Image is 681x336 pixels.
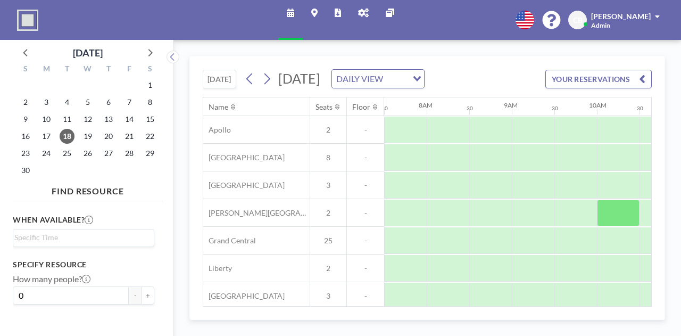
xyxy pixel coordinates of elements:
span: Saturday, November 29, 2025 [143,146,157,161]
span: Tuesday, November 18, 2025 [60,129,74,144]
span: 8 [310,153,346,162]
span: Sunday, November 9, 2025 [18,112,33,127]
span: Wednesday, November 5, 2025 [80,95,95,110]
div: [DATE] [73,45,103,60]
span: 2 [310,264,346,273]
span: Sunday, November 30, 2025 [18,163,33,178]
span: Monday, November 3, 2025 [39,95,54,110]
span: - [347,153,384,162]
span: - [347,208,384,218]
span: Saturday, November 15, 2025 [143,112,157,127]
div: 30 [467,105,473,112]
span: [GEOGRAPHIC_DATA] [203,291,285,301]
span: Thursday, November 27, 2025 [101,146,116,161]
input: Search for option [14,232,148,243]
label: Floor [13,313,32,324]
span: Apollo [203,125,231,135]
div: Seats [315,102,333,112]
span: Thursday, November 6, 2025 [101,95,116,110]
span: Admin [591,21,610,29]
h4: FIND RESOURCE [13,182,163,196]
div: T [57,63,78,77]
span: Thursday, November 20, 2025 [101,129,116,144]
span: - [347,125,384,135]
div: 9AM [504,101,518,109]
div: 30 [381,105,388,112]
button: + [142,286,154,305]
h3: Specify resource [13,260,154,269]
button: - [129,286,142,305]
button: YOUR RESERVATIONS [545,70,652,88]
span: - [347,236,384,245]
span: [GEOGRAPHIC_DATA] [203,153,285,162]
span: 2 [310,125,346,135]
div: 30 [552,105,558,112]
span: Wednesday, November 19, 2025 [80,129,95,144]
span: Friday, November 21, 2025 [122,129,137,144]
span: Friday, November 14, 2025 [122,112,137,127]
span: CB [573,15,583,25]
span: Friday, November 7, 2025 [122,95,137,110]
div: 30 [637,105,643,112]
span: Wednesday, November 26, 2025 [80,146,95,161]
span: Grand Central [203,236,256,245]
div: W [78,63,98,77]
span: [PERSON_NAME] [591,12,651,21]
span: [DATE] [278,70,320,86]
span: - [347,181,384,190]
div: F [119,63,139,77]
span: Monday, November 24, 2025 [39,146,54,161]
span: Tuesday, November 25, 2025 [60,146,74,161]
span: DAILY VIEW [334,72,385,86]
span: Monday, November 10, 2025 [39,112,54,127]
div: Name [209,102,228,112]
div: Search for option [332,70,424,88]
span: Friday, November 28, 2025 [122,146,137,161]
span: 3 [310,291,346,301]
div: Floor [352,102,370,112]
span: Tuesday, November 11, 2025 [60,112,74,127]
span: [PERSON_NAME][GEOGRAPHIC_DATA] [203,208,310,218]
span: 3 [310,181,346,190]
span: Monday, November 17, 2025 [39,129,54,144]
span: Sunday, November 23, 2025 [18,146,33,161]
span: Tuesday, November 4, 2025 [60,95,74,110]
span: Liberty [203,264,232,273]
span: Wednesday, November 12, 2025 [80,112,95,127]
div: Search for option [13,230,154,245]
div: 8AM [419,101,433,109]
span: 25 [310,236,346,245]
span: - [347,264,384,273]
span: Saturday, November 22, 2025 [143,129,157,144]
button: [DATE] [203,70,236,88]
span: 2 [310,208,346,218]
label: How many people? [13,274,90,284]
span: [GEOGRAPHIC_DATA] [203,181,285,190]
img: organization-logo [17,10,38,31]
span: Thursday, November 13, 2025 [101,112,116,127]
div: S [15,63,36,77]
span: Saturday, November 1, 2025 [143,78,157,93]
span: Sunday, November 16, 2025 [18,129,33,144]
input: Search for option [386,72,406,86]
div: 10AM [589,101,607,109]
span: Saturday, November 8, 2025 [143,95,157,110]
div: M [36,63,57,77]
span: - [347,291,384,301]
span: Sunday, November 2, 2025 [18,95,33,110]
div: T [98,63,119,77]
div: S [139,63,160,77]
